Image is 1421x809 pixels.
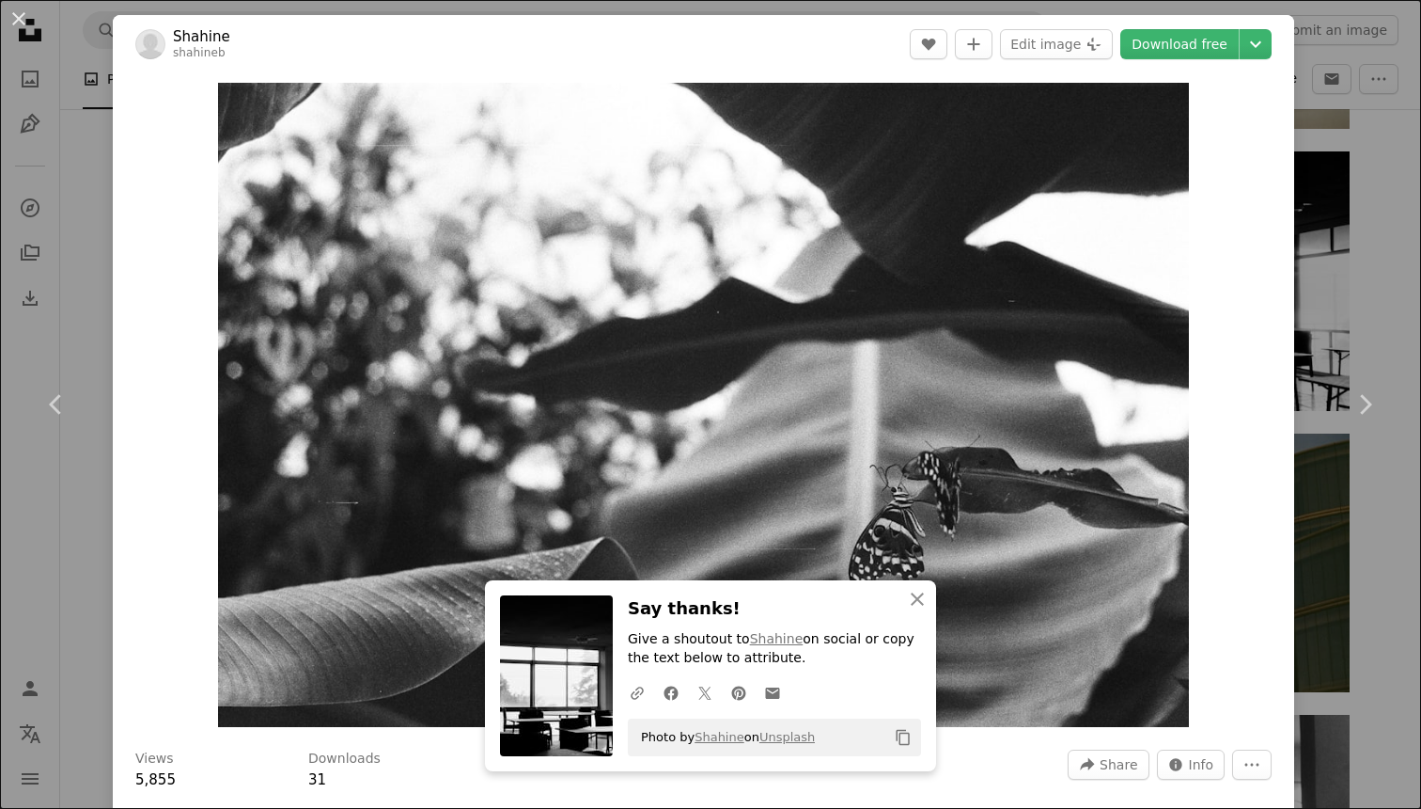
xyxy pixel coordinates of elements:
a: Shahine [173,27,230,46]
h3: Views [135,750,174,769]
a: Shahine [750,631,804,646]
a: Share over email [756,674,789,711]
button: Share this image [1068,750,1148,780]
button: Like [910,29,947,59]
p: Give a shoutout to on social or copy the text below to attribute. [628,630,921,668]
button: Add to Collection [955,29,992,59]
span: Info [1189,751,1214,779]
button: Choose download size [1240,29,1272,59]
a: Next [1308,314,1421,495]
img: Go to Shahine's profile [135,29,165,59]
button: Stats about this image [1157,750,1226,780]
button: Zoom in on this image [218,83,1190,727]
span: Share [1100,751,1137,779]
a: shahineb [173,46,226,59]
a: Share on Pinterest [722,674,756,711]
h3: Downloads [308,750,381,769]
a: Share on Twitter [688,674,722,711]
span: 5,855 [135,771,176,788]
button: Edit image [1000,29,1113,59]
button: More Actions [1232,750,1272,780]
a: Shahine [695,730,744,744]
span: 31 [308,771,326,788]
a: Unsplash [759,730,815,744]
h3: Say thanks! [628,595,921,623]
button: Copy to clipboard [887,722,919,753]
a: Download free [1120,29,1239,59]
img: a close-up of a person holding a bug [218,83,1190,727]
a: Share on Facebook [654,674,688,711]
span: Photo by on [632,722,815,753]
